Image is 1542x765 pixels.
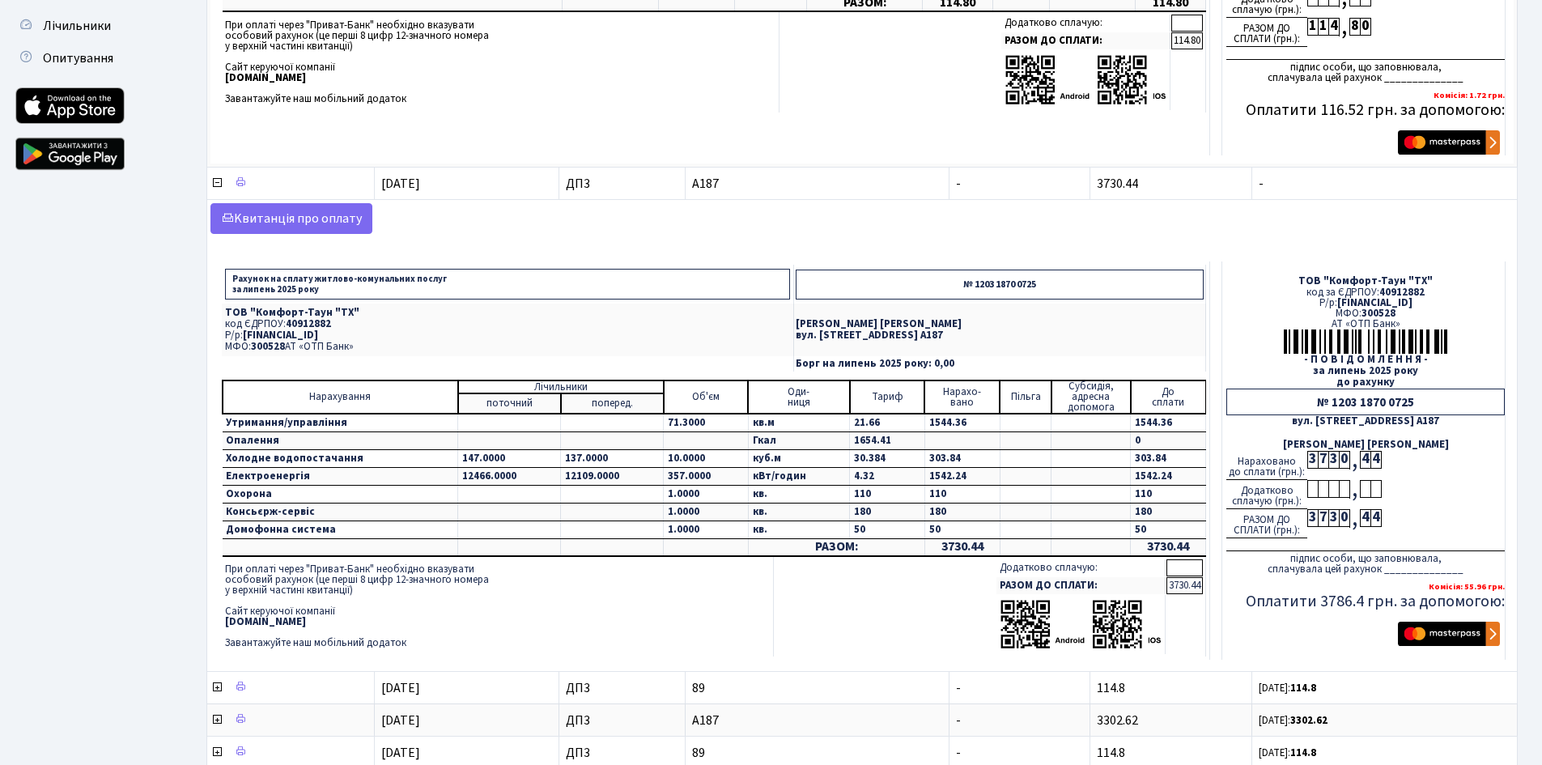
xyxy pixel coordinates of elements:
td: кВт/годин [748,468,849,486]
td: Охорона [223,486,458,504]
span: Опитування [43,49,113,67]
div: [PERSON_NAME] [PERSON_NAME] [1226,440,1505,450]
span: 300528 [251,339,285,354]
div: 4 [1360,451,1370,469]
td: 3730.44 [1166,577,1203,594]
b: [DOMAIN_NAME] [225,614,306,629]
span: ДП3 [566,714,678,727]
td: 30.384 [850,450,925,468]
td: 1542.24 [924,468,1000,486]
div: , [1349,509,1360,528]
span: - [956,679,961,697]
td: 1544.36 [1131,414,1206,432]
p: вул. [STREET_ADDRESS] А187 [796,330,1204,341]
td: Домофонна система [223,521,458,539]
div: 4 [1370,509,1381,527]
td: Утримання/управління [223,414,458,432]
td: Лічильники [458,380,664,393]
span: 89 [692,746,942,759]
td: 110 [850,486,925,504]
td: кв. [748,521,849,539]
td: Опалення [223,432,458,450]
td: 180 [924,504,1000,521]
td: До cплати [1131,380,1206,414]
td: 1.0000 [664,504,748,521]
div: 3 [1328,509,1339,527]
span: - [956,175,961,193]
span: [FINANCIAL_ID] [243,328,318,342]
td: 180 [850,504,925,521]
td: 0 [1131,432,1206,450]
span: 40912882 [286,317,331,331]
div: 3 [1328,451,1339,469]
td: куб.м [748,450,849,468]
b: Комісія: 55.96 грн. [1429,580,1505,593]
span: 114.8 [1097,744,1125,762]
div: № 1203 1870 0725 [1226,389,1505,415]
a: Лічильники [8,10,170,42]
td: кв.м [748,414,849,432]
td: Субсидія, адресна допомога [1051,380,1131,414]
td: 1.0000 [664,486,748,504]
td: 303.84 [924,450,1000,468]
span: [DATE] [381,744,420,762]
span: - [956,744,961,762]
span: [FINANCIAL_ID] [1337,295,1412,310]
img: apps-qrcodes.png [1000,598,1162,651]
h5: Оплатити 116.52 грн. за допомогою: [1226,100,1505,120]
p: ТОВ "Комфорт-Таун "ТХ" [225,308,790,318]
td: 4.32 [850,468,925,486]
div: 4 [1370,451,1381,469]
td: 110 [924,486,1000,504]
td: 1.0000 [664,521,748,539]
b: 114.8 [1290,746,1316,760]
a: Kвитанція про оплату [210,203,372,234]
div: 8 [1349,18,1360,36]
td: Додатково сплачую: [996,559,1166,576]
small: [DATE]: [1259,681,1316,695]
td: 147.0000 [458,450,561,468]
b: 114.8 [1290,681,1316,695]
td: Консьєрж-сервіс [223,504,458,521]
div: за липень 2025 року [1226,366,1505,376]
span: ДП3 [566,177,678,190]
div: - П О В І Д О М Л Е Н Н Я - [1226,355,1505,365]
span: 40912882 [1379,285,1425,300]
div: 0 [1339,451,1349,469]
div: 7 [1318,509,1328,527]
td: Електроенергія [223,468,458,486]
td: 71.3000 [664,414,748,432]
div: 3 [1307,451,1318,469]
div: 7 [1318,451,1328,469]
td: поперед. [561,393,664,414]
span: - [956,712,961,729]
td: 3730.44 [1131,539,1206,556]
td: Нарахування [223,380,458,414]
td: кв. [748,504,849,521]
span: - [1259,177,1510,190]
div: ТОВ "Комфорт-Таун "ТХ" [1226,276,1505,287]
div: 4 [1328,18,1339,36]
td: 50 [850,521,925,539]
div: вул. [STREET_ADDRESS] А187 [1226,416,1505,427]
span: ДП3 [566,746,678,759]
p: МФО: АТ «ОТП Банк» [225,342,790,352]
div: 1 [1318,18,1328,36]
div: РАЗОМ ДО СПЛАТИ (грн.): [1226,509,1307,538]
img: Masterpass [1398,622,1500,646]
td: 21.66 [850,414,925,432]
div: , [1339,18,1349,36]
p: № 1203 1870 0725 [796,270,1204,300]
img: apps-qrcodes.png [1005,53,1166,106]
div: АТ «ОТП Банк» [1226,319,1505,329]
span: 300528 [1361,306,1395,321]
div: 1 [1307,18,1318,36]
b: 3302.62 [1290,713,1327,728]
td: Гкал [748,432,849,450]
div: підпис особи, що заповнювала, сплачувала цей рахунок ______________ [1226,59,1505,83]
td: Об'єм [664,380,748,414]
div: 4 [1360,509,1370,527]
b: [DOMAIN_NAME] [225,70,306,85]
td: 12466.0000 [458,468,561,486]
td: Додатково сплачую: [1001,15,1170,32]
